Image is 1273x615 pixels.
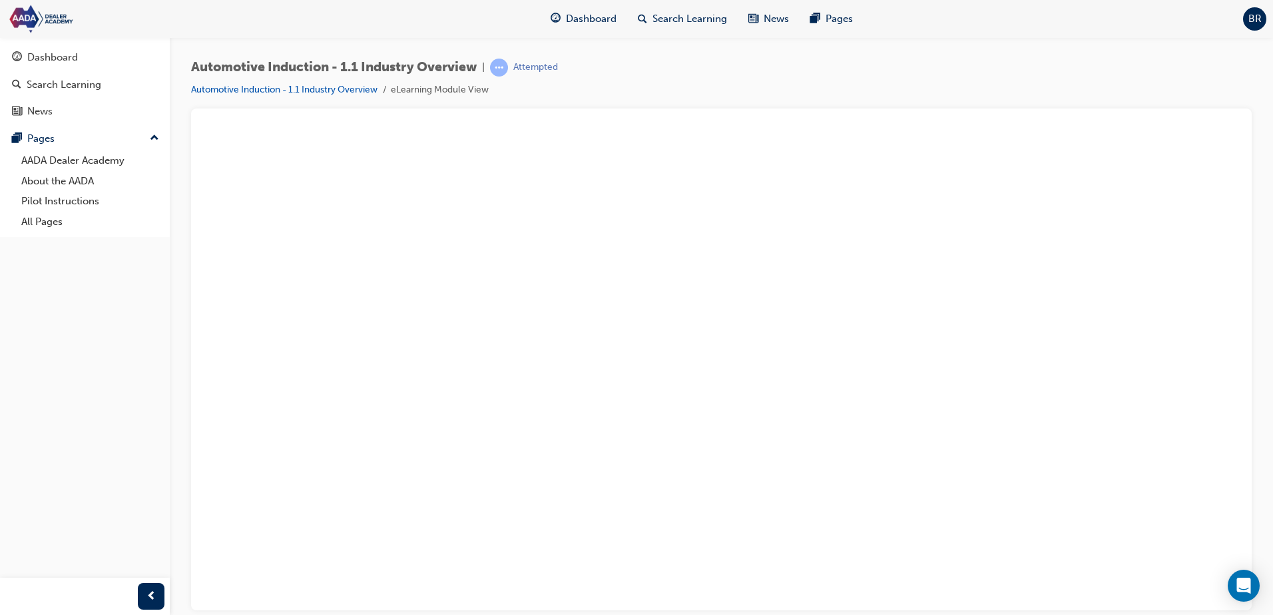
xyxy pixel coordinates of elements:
[191,60,477,75] span: Automotive Induction - 1.1 Industry Overview
[1228,570,1260,602] div: Open Intercom Messenger
[1248,11,1262,27] span: BR
[566,11,617,27] span: Dashboard
[5,99,164,124] a: News
[652,11,727,27] span: Search Learning
[551,11,561,27] span: guage-icon
[12,79,21,91] span: search-icon
[191,84,378,95] a: Automotive Induction - 1.1 Industry Overview
[27,131,55,146] div: Pages
[490,59,508,77] span: learningRecordVerb_ATTEMPT-icon
[810,11,820,27] span: pages-icon
[27,104,53,119] div: News
[5,126,164,151] button: Pages
[638,11,647,27] span: search-icon
[12,52,22,64] span: guage-icon
[800,5,864,33] a: pages-iconPages
[764,11,789,27] span: News
[12,106,22,118] span: news-icon
[5,45,164,70] a: Dashboard
[150,130,159,147] span: up-icon
[482,60,485,75] span: |
[16,212,164,232] a: All Pages
[748,11,758,27] span: news-icon
[513,61,558,74] div: Attempted
[391,83,489,98] li: eLearning Module View
[27,77,101,93] div: Search Learning
[5,43,164,126] button: DashboardSearch LearningNews
[12,133,22,145] span: pages-icon
[826,11,853,27] span: Pages
[540,5,627,33] a: guage-iconDashboard
[16,150,164,171] a: AADA Dealer Academy
[7,4,160,34] img: Trak
[16,191,164,212] a: Pilot Instructions
[1243,7,1266,31] button: BR
[146,588,156,605] span: prev-icon
[5,73,164,97] a: Search Learning
[27,50,78,65] div: Dashboard
[627,5,738,33] a: search-iconSearch Learning
[738,5,800,33] a: news-iconNews
[16,171,164,192] a: About the AADA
